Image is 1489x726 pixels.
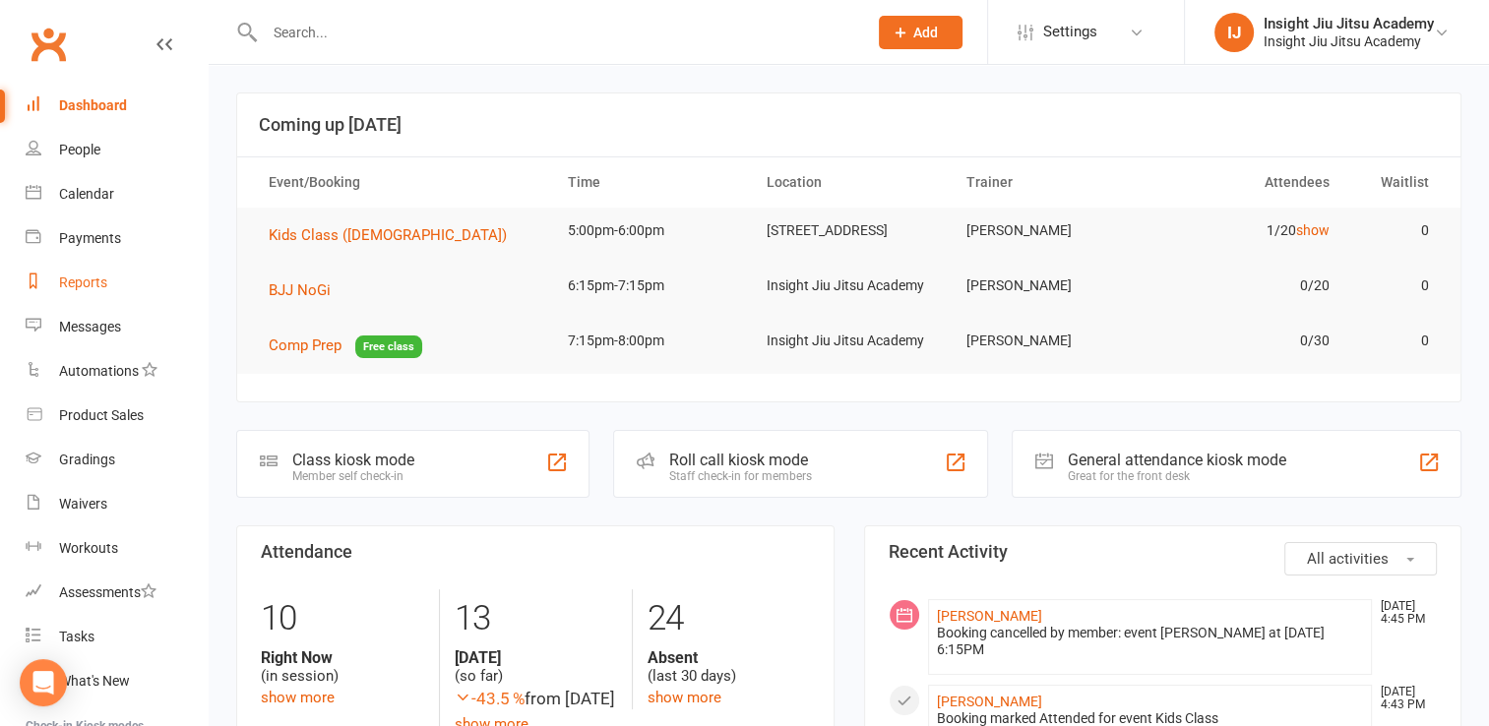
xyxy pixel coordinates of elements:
div: Insight Jiu Jitsu Academy [1264,15,1434,32]
div: Dashboard [59,97,127,113]
button: All activities [1284,542,1437,575]
td: [PERSON_NAME] [949,263,1148,309]
a: Dashboard [26,84,208,128]
div: Messages [59,319,121,334]
th: Attendees [1148,157,1347,208]
td: [PERSON_NAME] [949,208,1148,254]
div: Workouts [59,540,118,556]
button: Add [879,16,962,49]
span: -43.5 % [455,689,525,708]
button: Kids Class ([DEMOGRAPHIC_DATA]) [269,223,521,247]
td: 0/20 [1148,263,1347,309]
div: Member self check-in [292,469,414,483]
button: Comp PrepFree class [269,333,422,358]
td: 7:15pm-8:00pm [550,318,750,364]
a: Product Sales [26,393,208,438]
a: Workouts [26,526,208,571]
div: (in session) [261,648,424,686]
div: 10 [261,589,424,648]
div: Assessments [59,584,156,600]
a: Automations [26,349,208,393]
th: Time [550,157,750,208]
a: Reports [26,261,208,305]
div: Payments [59,230,121,246]
div: 24 [648,589,810,648]
div: Tasks [59,629,94,644]
div: Calendar [59,186,114,202]
span: Free class [355,335,422,358]
a: show more [648,689,721,706]
div: Booking cancelled by member: event [PERSON_NAME] at [DATE] 6:15PM [937,625,1364,658]
th: Event/Booking [251,157,550,208]
span: Comp Prep [269,336,341,354]
a: People [26,128,208,172]
span: All activities [1307,550,1389,568]
div: 13 [455,589,617,648]
div: (last 30 days) [648,648,810,686]
a: [PERSON_NAME] [937,608,1042,624]
div: Insight Jiu Jitsu Academy [1264,32,1434,50]
td: 1/20 [1148,208,1347,254]
th: Trainer [949,157,1148,208]
td: 0/30 [1148,318,1347,364]
h3: Coming up [DATE] [259,115,1439,135]
div: General attendance kiosk mode [1068,451,1286,469]
th: Waitlist [1347,157,1447,208]
a: Assessments [26,571,208,615]
input: Search... [259,19,853,46]
h3: Attendance [261,542,810,562]
strong: [DATE] [455,648,617,667]
time: [DATE] 4:45 PM [1371,600,1436,626]
a: show more [261,689,335,706]
div: Reports [59,274,107,290]
td: 5:00pm-6:00pm [550,208,750,254]
div: Waivers [59,496,107,512]
span: Kids Class ([DEMOGRAPHIC_DATA]) [269,226,507,244]
a: Waivers [26,482,208,526]
a: Clubworx [24,20,73,69]
div: (so far) [455,648,617,686]
a: What's New [26,659,208,703]
a: Payments [26,216,208,261]
td: 6:15pm-7:15pm [550,263,750,309]
h3: Recent Activity [889,542,1438,562]
a: Tasks [26,615,208,659]
div: People [59,142,100,157]
span: BJJ NoGi [269,281,331,299]
td: 0 [1347,263,1447,309]
strong: Right Now [261,648,424,667]
div: Gradings [59,452,115,467]
div: Automations [59,363,139,379]
div: from [DATE] [455,686,617,712]
strong: Absent [648,648,810,667]
div: Staff check-in for members [669,469,812,483]
a: [PERSON_NAME] [937,694,1042,709]
td: 0 [1347,208,1447,254]
th: Location [749,157,949,208]
button: BJJ NoGi [269,278,344,302]
td: [PERSON_NAME] [949,318,1148,364]
a: show [1296,222,1330,238]
div: What's New [59,673,130,689]
div: IJ [1214,13,1254,52]
div: Open Intercom Messenger [20,659,67,706]
time: [DATE] 4:43 PM [1371,686,1436,711]
span: Settings [1043,10,1097,54]
a: Messages [26,305,208,349]
td: 0 [1347,318,1447,364]
span: Add [913,25,938,40]
a: Gradings [26,438,208,482]
div: Roll call kiosk mode [669,451,812,469]
td: Insight Jiu Jitsu Academy [749,318,949,364]
a: Calendar [26,172,208,216]
div: Product Sales [59,407,144,423]
div: Class kiosk mode [292,451,414,469]
div: Great for the front desk [1068,469,1286,483]
td: [STREET_ADDRESS] [749,208,949,254]
td: Insight Jiu Jitsu Academy [749,263,949,309]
